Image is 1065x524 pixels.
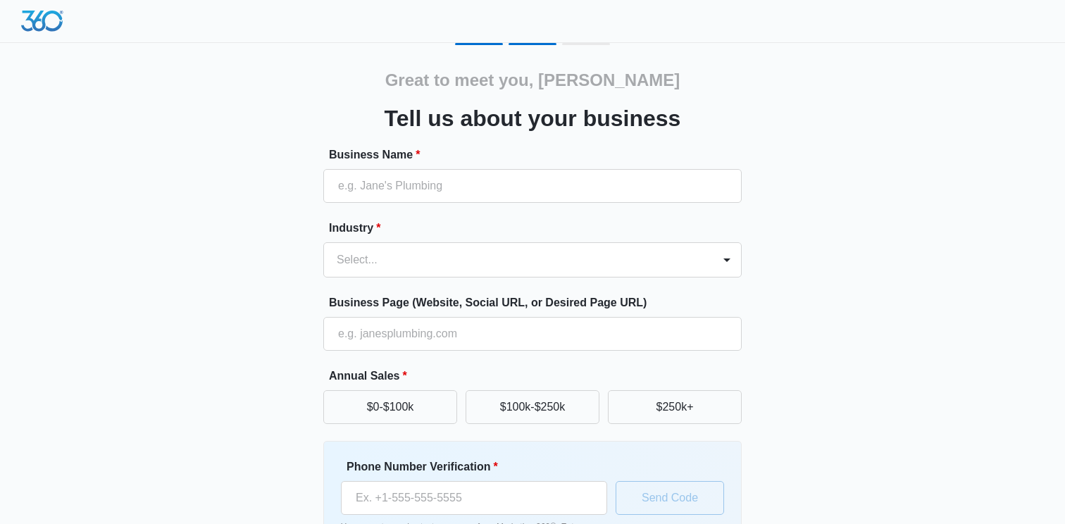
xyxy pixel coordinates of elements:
label: Annual Sales [329,368,747,385]
button: $100k-$250k [466,390,599,424]
label: Business Name [329,146,747,163]
input: e.g. janesplumbing.com [323,317,742,351]
input: Ex. +1-555-555-5555 [341,481,607,515]
input: e.g. Jane's Plumbing [323,169,742,203]
label: Business Page (Website, Social URL, or Desired Page URL) [329,294,747,311]
button: $250k+ [608,390,742,424]
label: Phone Number Verification [347,458,613,475]
h2: Great to meet you, [PERSON_NAME] [385,68,680,93]
button: $0-$100k [323,390,457,424]
label: Industry [329,220,747,237]
h3: Tell us about your business [385,101,681,135]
